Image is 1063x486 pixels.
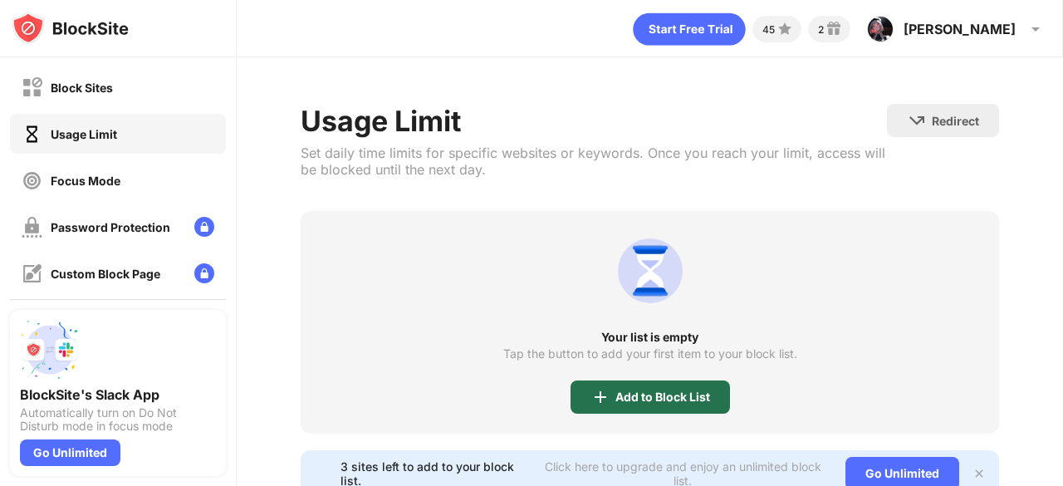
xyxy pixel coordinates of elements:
img: usage-limit.svg [610,231,690,311]
div: Set daily time limits for specific websites or keywords. Once you reach your limit, access will b... [301,145,887,178]
img: reward-small.svg [824,19,844,39]
div: Usage Limit [51,127,117,141]
div: Go Unlimited [20,439,120,466]
div: Redirect [932,114,979,128]
div: 2 [818,23,824,36]
div: [PERSON_NAME] [904,21,1016,37]
div: Block Sites [51,81,113,95]
div: Automatically turn on Do Not Disturb mode in focus mode [20,406,216,433]
img: ACg8ocIwsN4cE81qJ_kUGU_ZZa57Fv3cPofIZ5o_eS3iWtDX3L4OLNY=s96-c [867,16,894,42]
div: BlockSite's Slack App [20,386,216,403]
img: focus-off.svg [22,170,42,191]
img: lock-menu.svg [194,217,214,237]
div: Focus Mode [51,174,120,188]
img: lock-menu.svg [194,263,214,283]
div: Usage Limit [301,104,887,138]
img: customize-block-page-off.svg [22,263,42,284]
div: Add to Block List [615,390,710,404]
div: Your list is empty [301,331,999,344]
img: password-protection-off.svg [22,217,42,238]
img: x-button.svg [972,467,986,480]
div: Password Protection [51,220,170,234]
img: block-off.svg [22,77,42,98]
div: animation [633,12,746,46]
img: points-small.svg [775,19,795,39]
img: logo-blocksite.svg [12,12,129,45]
div: 45 [762,23,775,36]
div: Custom Block Page [51,267,160,281]
img: time-usage-on.svg [22,124,42,145]
img: push-slack.svg [20,320,80,380]
div: Tap the button to add your first item to your block list. [503,347,797,361]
